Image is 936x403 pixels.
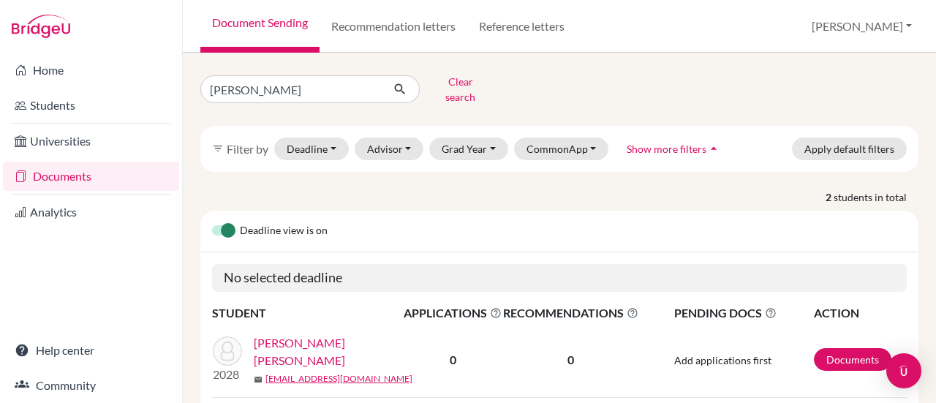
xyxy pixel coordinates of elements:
button: Clear search [420,70,501,108]
span: mail [254,375,263,384]
button: Grad Year [429,138,508,160]
p: 2028 [213,366,242,383]
th: ACTION [813,304,907,323]
span: students in total [834,189,918,205]
span: PENDING DOCS [674,304,812,322]
button: Advisor [355,138,424,160]
a: Community [3,371,179,400]
a: Home [3,56,179,85]
button: Apply default filters [792,138,907,160]
span: APPLICATIONS [404,304,502,322]
input: Find student by name... [200,75,382,103]
button: CommonApp [514,138,609,160]
div: Open Intercom Messenger [886,353,921,388]
span: RECOMMENDATIONS [503,304,638,322]
b: 0 [450,353,456,366]
span: Show more filters [627,143,706,155]
span: Add applications first [674,354,771,366]
img: Lopes Filho, Giovanna [213,336,242,366]
strong: 2 [826,189,834,205]
button: Show more filtersarrow_drop_up [614,138,733,160]
h5: No selected deadline [212,264,907,292]
a: Documents [814,348,891,371]
th: STUDENT [212,304,403,323]
a: Students [3,91,179,120]
p: 0 [503,351,638,369]
a: [EMAIL_ADDRESS][DOMAIN_NAME] [265,372,412,385]
img: Bridge-U [12,15,70,38]
a: Analytics [3,197,179,227]
button: [PERSON_NAME] [805,12,918,40]
i: filter_list [212,143,224,154]
i: arrow_drop_up [706,141,721,156]
a: Documents [3,162,179,191]
a: [PERSON_NAME] [PERSON_NAME] [254,334,413,369]
span: Deadline view is on [240,222,328,240]
span: Filter by [227,142,268,156]
button: Deadline [274,138,349,160]
a: Help center [3,336,179,365]
a: Universities [3,127,179,156]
